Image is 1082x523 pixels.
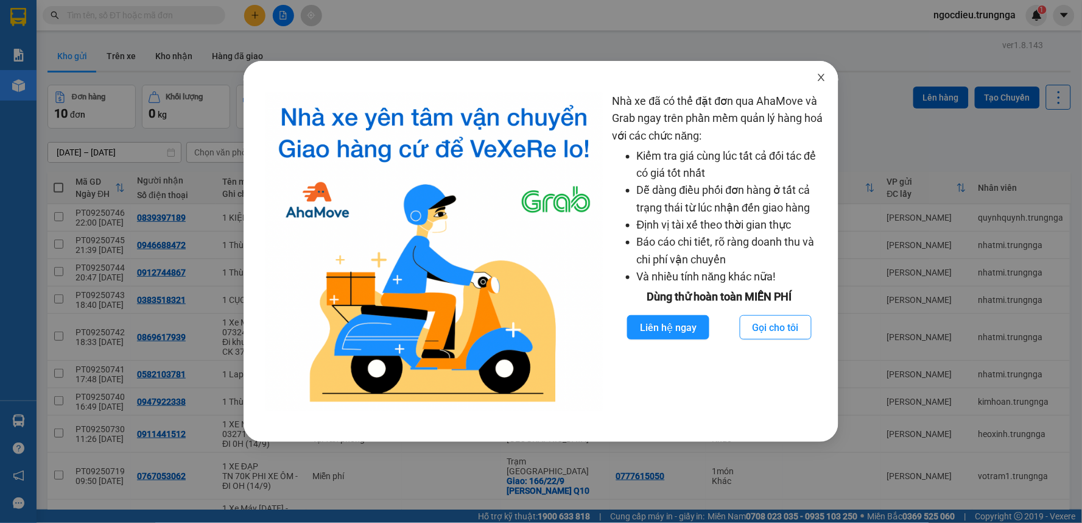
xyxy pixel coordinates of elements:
img: logo [265,93,603,411]
div: Dùng thử hoàn toàn MIỄN PHÍ [613,288,827,305]
span: Liên hệ ngay [640,320,697,335]
li: Kiểm tra giá cùng lúc tất cả đối tác để có giá tốt nhất [637,148,827,182]
button: Gọi cho tôi [740,315,812,340]
li: Và nhiều tính năng khác nữa! [637,268,827,285]
button: Close [804,61,838,95]
div: Nhà xe đã có thể đặt đơn qua AhaMove và Grab ngay trên phần mềm quản lý hàng hoá với các chức năng: [613,93,827,411]
li: Báo cáo chi tiết, rõ ràng doanh thu và chi phí vận chuyển [637,233,827,268]
li: Định vị tài xế theo thời gian thực [637,216,827,233]
span: Gọi cho tôi [753,320,799,335]
button: Liên hệ ngay [627,315,709,340]
li: Dễ dàng điều phối đơn hàng ở tất cả trạng thái từ lúc nhận đến giao hàng [637,182,827,216]
span: close [817,73,826,82]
